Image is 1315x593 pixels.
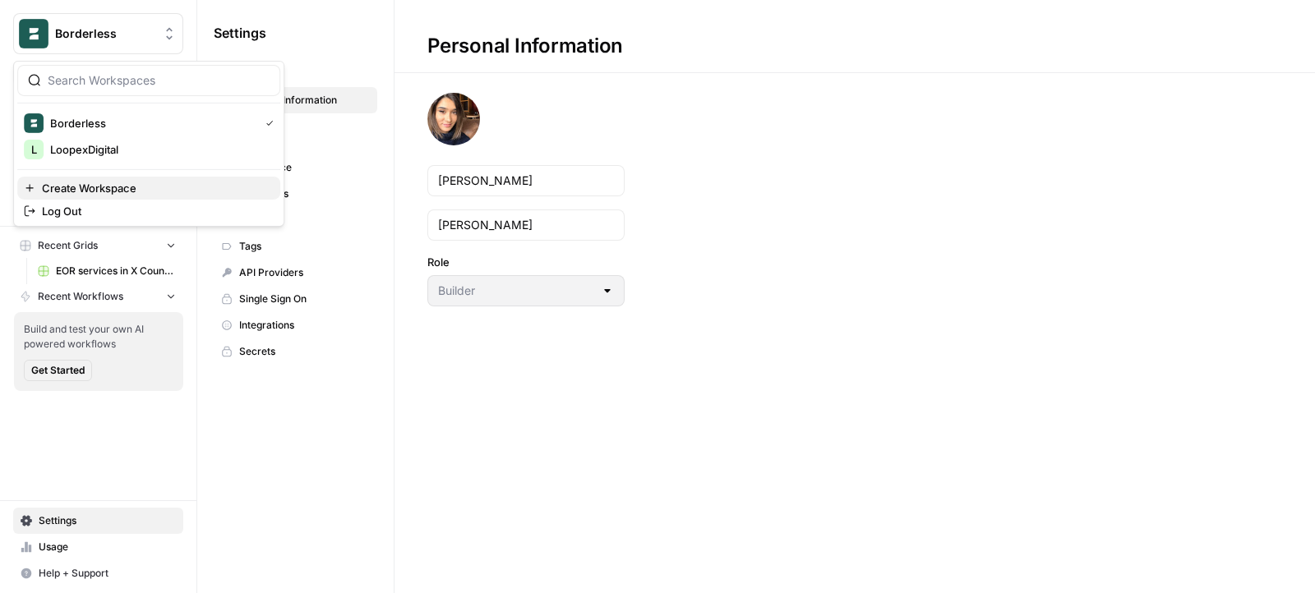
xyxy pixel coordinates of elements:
[39,513,176,528] span: Settings
[17,200,280,223] a: Log Out
[214,207,377,233] a: Team
[214,87,377,113] a: Personal Information
[30,258,183,284] a: EOR services in X Country
[38,238,98,253] span: Recent Grids
[50,141,267,158] span: LoopexDigital
[42,180,267,196] span: Create Workspace
[239,292,370,306] span: Single Sign On
[239,186,370,201] span: Databases
[394,33,656,59] div: Personal Information
[17,177,280,200] a: Create Workspace
[214,260,377,286] a: API Providers
[56,264,176,278] span: EOR services in X Country
[239,160,370,175] span: Workspace
[13,61,284,227] div: Workspace: Borderless
[55,25,155,42] span: Borderless
[24,360,92,381] button: Get Started
[24,113,44,133] img: Borderless Logo
[42,203,267,219] span: Log Out
[239,93,370,108] span: Personal Information
[214,154,377,181] a: Workspace
[214,286,377,312] a: Single Sign On
[427,93,480,145] img: avatar
[13,508,183,534] a: Settings
[13,534,183,560] a: Usage
[239,265,370,280] span: API Providers
[39,566,176,581] span: Help + Support
[38,289,123,304] span: Recent Workflows
[13,233,183,258] button: Recent Grids
[214,338,377,365] a: Secrets
[50,115,252,131] span: Borderless
[13,560,183,586] button: Help + Support
[31,141,37,158] span: L
[13,13,183,54] button: Workspace: Borderless
[214,181,377,207] a: Databases
[214,23,266,43] span: Settings
[214,233,377,260] a: Tags
[48,72,270,89] input: Search Workspaces
[31,363,85,378] span: Get Started
[239,239,370,254] span: Tags
[214,312,377,338] a: Integrations
[239,213,370,228] span: Team
[13,284,183,309] button: Recent Workflows
[427,254,625,270] label: Role
[239,318,370,333] span: Integrations
[239,344,370,359] span: Secrets
[39,540,176,554] span: Usage
[24,322,173,352] span: Build and test your own AI powered workflows
[19,19,48,48] img: Borderless Logo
